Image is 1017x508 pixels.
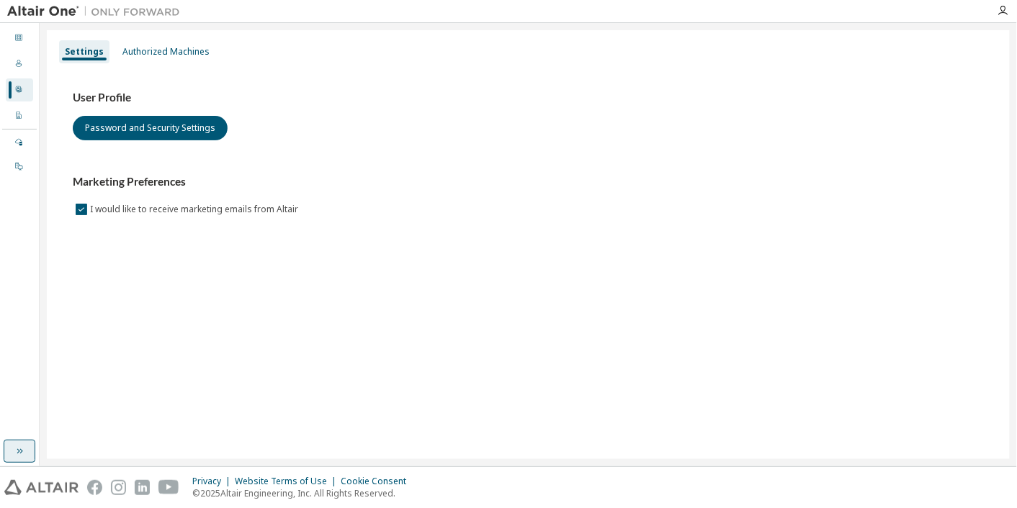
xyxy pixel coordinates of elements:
div: User Profile [6,78,33,101]
img: youtube.svg [158,480,179,495]
img: linkedin.svg [135,480,150,495]
div: On Prem [6,155,33,178]
p: © 2025 Altair Engineering, Inc. All Rights Reserved. [192,487,415,499]
h3: User Profile [73,91,984,105]
div: Users [6,53,33,76]
div: Cookie Consent [341,476,415,487]
img: altair_logo.svg [4,480,79,495]
div: Settings [65,46,104,58]
div: Authorized Machines [122,46,210,58]
div: Managed [6,131,33,154]
label: I would like to receive marketing emails from Altair [90,201,301,218]
img: Altair One [7,4,187,19]
div: Website Terms of Use [235,476,341,487]
div: Privacy [192,476,235,487]
button: Password and Security Settings [73,116,228,140]
h3: Marketing Preferences [73,175,984,189]
div: Company Profile [6,104,33,127]
img: instagram.svg [111,480,126,495]
div: Dashboard [6,27,33,50]
img: facebook.svg [87,480,102,495]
